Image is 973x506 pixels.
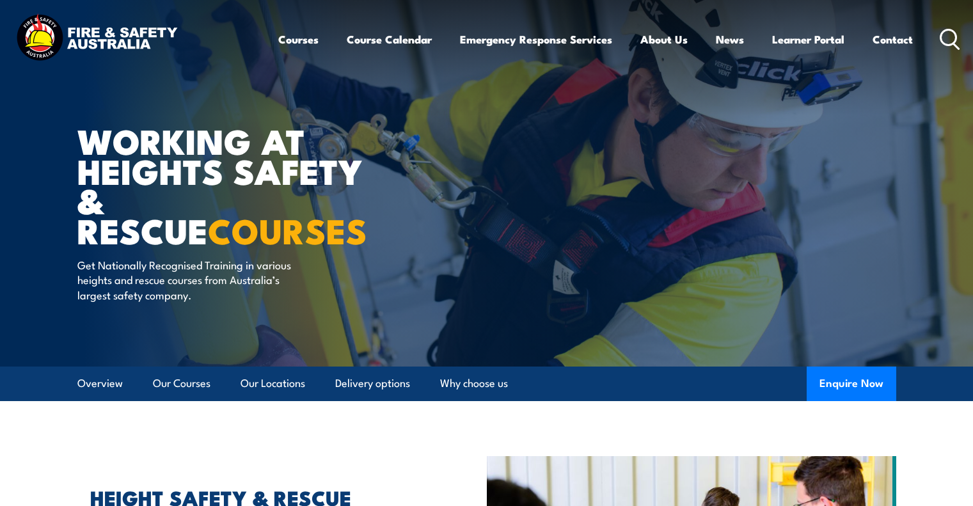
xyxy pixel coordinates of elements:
a: Our Courses [153,367,210,400]
button: Enquire Now [807,367,896,401]
h1: WORKING AT HEIGHTS SAFETY & RESCUE [77,125,393,245]
p: Get Nationally Recognised Training in various heights and rescue courses from Australia’s largest... [77,257,311,302]
a: Courses [278,22,319,56]
a: About Us [640,22,688,56]
a: Delivery options [335,367,410,400]
a: Learner Portal [772,22,844,56]
a: Why choose us [440,367,508,400]
a: Our Locations [241,367,305,400]
a: Contact [873,22,913,56]
a: Emergency Response Services [460,22,612,56]
a: News [716,22,744,56]
strong: COURSES [208,203,367,256]
a: Overview [77,367,123,400]
a: Course Calendar [347,22,432,56]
